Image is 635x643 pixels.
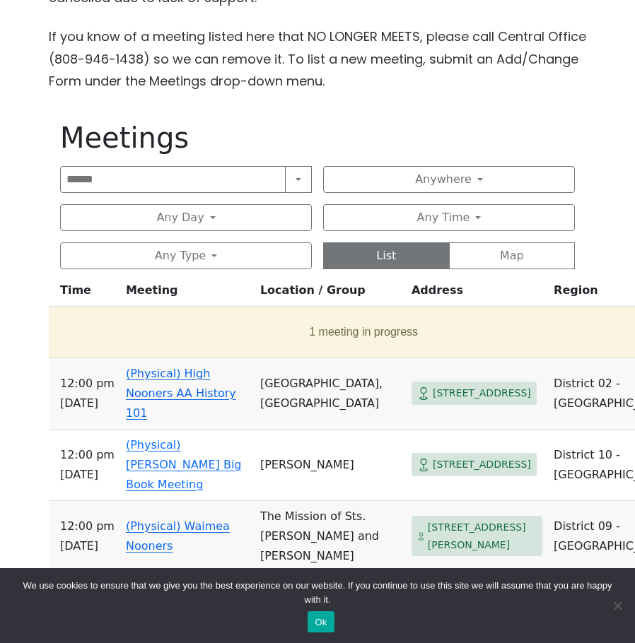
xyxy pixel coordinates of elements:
button: Any Day [60,204,312,231]
td: The Mission of Sts. [PERSON_NAME] and [PERSON_NAME] [255,501,406,572]
span: No [610,598,624,613]
th: Meeting [120,281,255,307]
h1: Meetings [60,121,575,155]
p: If you know of a meeting listed here that NO LONGER MEETS, please call Central Office (808-946-14... [49,25,586,93]
span: 12:00 PM [60,445,115,465]
button: Map [449,242,576,269]
a: (Physical) [PERSON_NAME] Big Book Meeting [126,438,242,491]
th: Time [49,281,120,307]
a: (Physical) High Nooners AA History 101 [126,367,236,420]
span: [DATE] [60,394,115,413]
button: Anywhere [323,166,575,193]
td: [GEOGRAPHIC_DATA], [GEOGRAPHIC_DATA] [255,358,406,430]
button: Any Time [323,204,575,231]
span: [DATE] [60,465,115,485]
span: We use cookies to ensure that we give you the best experience on our website. If you continue to ... [21,579,614,607]
span: [STREET_ADDRESS][PERSON_NAME] [428,519,537,553]
input: Search [60,166,286,193]
span: [DATE] [60,536,115,556]
th: Location / Group [255,281,406,307]
span: [STREET_ADDRESS] [433,384,531,402]
span: [STREET_ADDRESS] [433,456,531,473]
td: [PERSON_NAME] [255,430,406,501]
button: Ok [308,611,334,632]
span: 12:00 PM [60,517,115,536]
button: Search [285,166,312,193]
span: 12:00 PM [60,374,115,394]
button: Any Type [60,242,312,269]
a: (Physical) Waimea Nooners [126,519,230,553]
th: Address [406,281,548,307]
button: List [323,242,450,269]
